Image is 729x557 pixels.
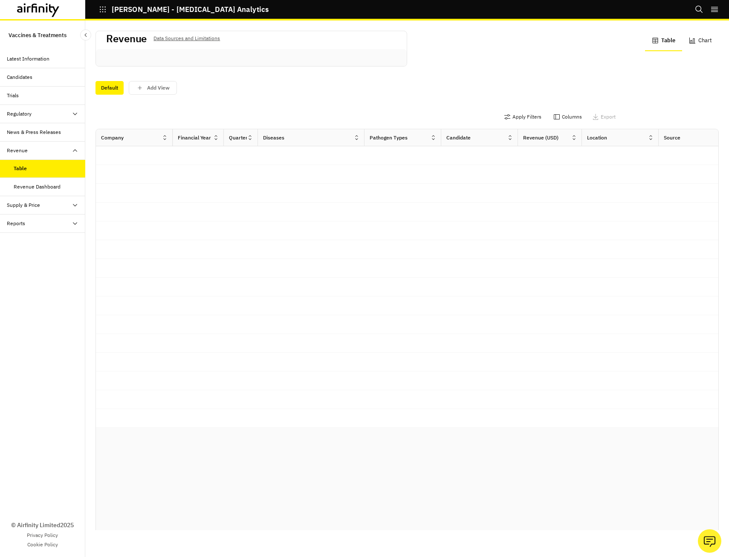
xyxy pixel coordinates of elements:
h2: Revenue [106,32,147,45]
div: Trials [7,92,19,99]
div: Company [101,134,124,142]
button: Ask our analysts [698,529,721,553]
button: Apply Filters [504,110,541,124]
a: Cookie Policy [27,541,58,548]
p: © Airfinity Limited 2025 [11,521,74,530]
button: [PERSON_NAME] - [MEDICAL_DATA] Analytics [99,2,269,17]
button: Export [592,110,616,124]
div: Location [587,134,607,142]
p: [PERSON_NAME] - [MEDICAL_DATA] Analytics [112,6,269,13]
div: Regulatory [7,110,32,118]
p: Data Sources and Limitations [153,34,220,43]
div: Candidate [446,134,471,142]
div: Default [95,81,124,95]
div: Revenue (USD) [523,134,558,142]
div: Pathogen Types [370,134,408,142]
div: Source [664,134,680,142]
p: Add View [147,85,170,91]
p: Vaccines & Treatments [9,27,67,43]
div: Candidates [7,73,32,81]
div: Quarter [229,134,247,142]
div: Revenue [7,147,28,154]
button: Chart [682,31,719,51]
button: Search [695,2,703,17]
div: Table [14,165,27,172]
a: Privacy Policy [27,531,58,539]
button: save changes [129,81,177,95]
div: Revenue Dashboard [14,183,61,191]
div: Reports [7,220,25,227]
button: Columns [553,110,582,124]
div: Financial Year [178,134,211,142]
button: Table [645,31,682,51]
button: Close Sidebar [80,29,91,41]
div: Supply & Price [7,201,40,209]
div: Latest Information [7,55,49,63]
div: Diseases [263,134,284,142]
div: News & Press Releases [7,128,61,136]
p: Export [601,114,616,120]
